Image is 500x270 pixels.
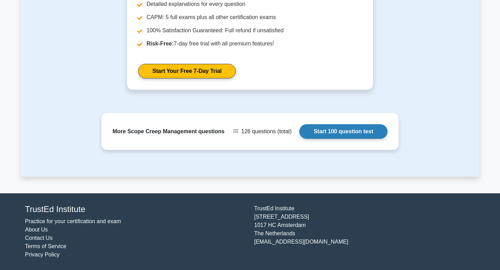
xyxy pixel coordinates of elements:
a: About Us [25,227,48,233]
a: Privacy Policy [25,252,60,258]
a: Contact Us [25,235,52,241]
div: TrustEd Institute [STREET_ADDRESS] 1017 HC Amsterdam The Netherlands [EMAIL_ADDRESS][DOMAIN_NAME] [250,204,479,259]
a: Start 100 question test [299,124,387,139]
h4: TrustEd Institute [25,204,246,214]
a: Terms of Service [25,243,66,249]
a: Start Your Free 7-Day Trial [138,64,236,78]
a: Practice for your certification and exam [25,218,121,224]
